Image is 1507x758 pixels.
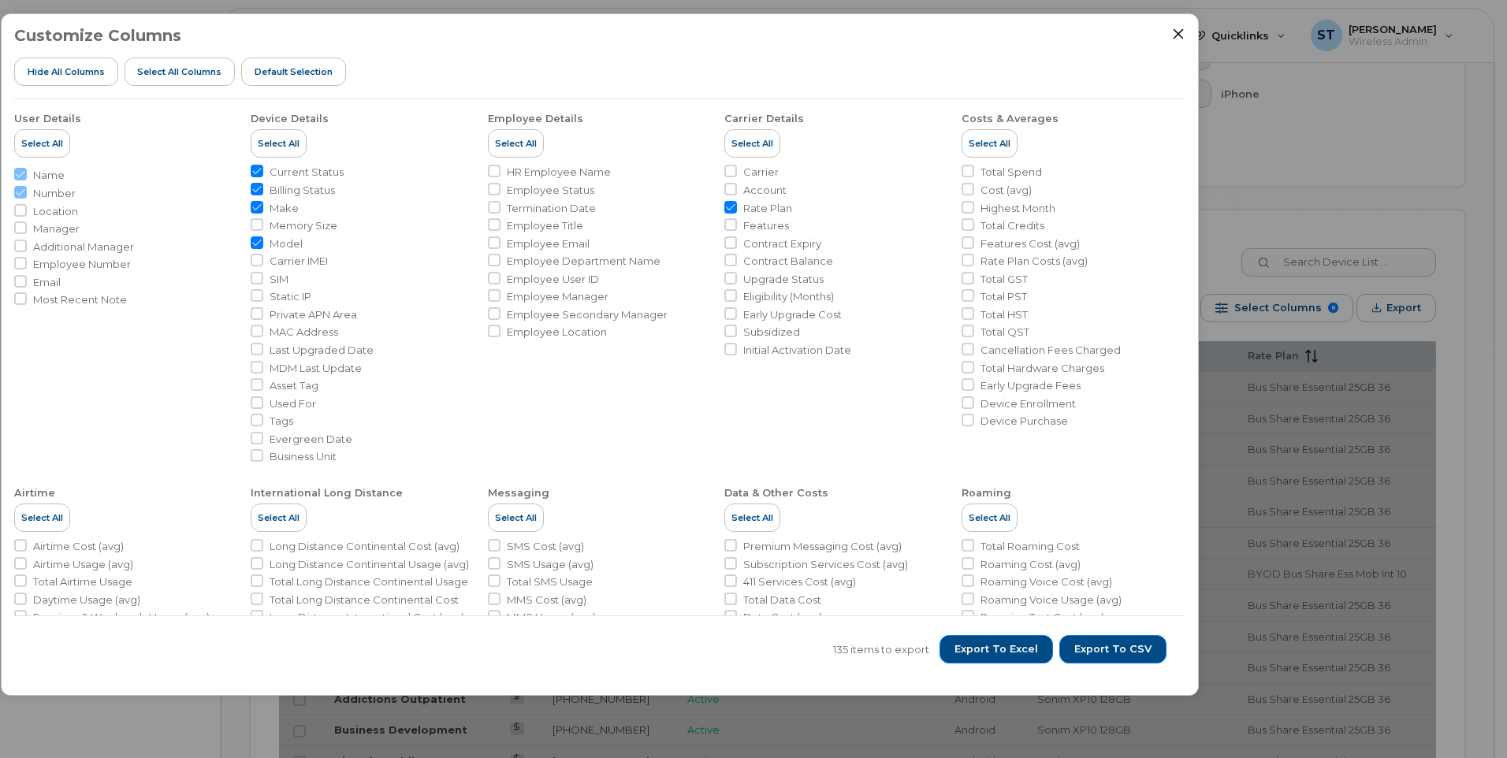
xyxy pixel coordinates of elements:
[270,539,460,554] span: Long Distance Continental Cost (avg)
[743,218,789,233] span: Features
[251,503,307,532] button: Select All
[980,414,1068,429] span: Device Purchase
[258,137,300,150] span: Select All
[33,574,132,589] span: Total Airtime Usage
[980,574,1112,589] span: Roaming Voice Cost (avg)
[507,307,668,322] span: Employee Secondary Manager
[743,201,792,216] span: Rate Plan
[270,183,335,198] span: Billing Status
[270,557,469,572] span: Long Distance Continental Usage (avg)
[270,272,288,287] span: SIM
[980,201,1055,216] span: Highest Month
[724,486,828,500] div: Data & Other Costs
[724,503,780,532] button: Select All
[21,511,63,524] span: Select All
[270,218,337,233] span: Memory Size
[270,432,352,447] span: Evergreen Date
[980,361,1104,376] span: Total Hardware Charges
[488,112,583,126] div: Employee Details
[743,325,800,340] span: Subsidized
[270,289,311,304] span: Static IP
[980,325,1029,340] span: Total QST
[954,642,1038,656] span: Export to Excel
[21,137,63,150] span: Select All
[495,137,537,150] span: Select All
[980,307,1028,322] span: Total HST
[14,129,70,158] button: Select All
[980,610,1104,625] span: Roaming Text Cost (avg)
[255,65,333,78] span: Default Selection
[743,610,822,625] span: Data Cost (avg)
[270,165,344,180] span: Current Status
[980,557,1081,572] span: Roaming Cost (avg)
[251,129,307,158] button: Select All
[962,112,1059,126] div: Costs & Averages
[507,539,584,554] span: SMS Cost (avg)
[33,186,76,201] span: Number
[14,58,118,86] button: Hide All Columns
[270,325,338,340] span: MAC Address
[33,221,80,236] span: Manager
[980,272,1028,287] span: Total GST
[743,183,787,198] span: Account
[507,236,590,251] span: Employee Email
[28,65,105,78] span: Hide All Columns
[980,254,1088,269] span: Rate Plan Costs (avg)
[731,511,773,524] span: Select All
[241,58,346,86] button: Default Selection
[980,289,1027,304] span: Total PST
[507,289,608,304] span: Employee Manager
[33,240,134,255] span: Additional Manager
[507,254,660,269] span: Employee Department Name
[743,557,908,572] span: Subscription Services Cost (avg)
[33,593,140,608] span: Daytime Usage (avg)
[488,486,549,500] div: Messaging
[14,112,81,126] div: User Details
[33,292,127,307] span: Most Recent Note
[507,593,586,608] span: MMS Cost (avg)
[488,503,544,532] button: Select All
[743,254,833,269] span: Contract Balance
[743,236,821,251] span: Contract Expiry
[980,378,1081,393] span: Early Upgrade Fees
[33,257,131,272] span: Employee Number
[270,378,318,393] span: Asset Tag
[125,58,236,86] button: Select all Columns
[731,137,773,150] span: Select All
[743,539,902,554] span: Premium Messaging Cost (avg)
[270,396,316,411] span: Used For
[270,307,357,322] span: Private APN Area
[33,204,78,219] span: Location
[507,610,596,625] span: MMS Usage (avg)
[270,593,459,608] span: Total Long Distance Continental Cost
[980,236,1080,251] span: Features Cost (avg)
[14,27,181,44] h3: Customize Columns
[980,343,1121,358] span: Cancellation Fees Charged
[270,610,464,625] span: Long Distance International Cost (avg)
[969,137,1010,150] span: Select All
[270,414,293,429] span: Tags
[251,486,403,500] div: International Long Distance
[258,511,300,524] span: Select All
[270,236,303,251] span: Model
[743,272,824,287] span: Upgrade Status
[980,539,1080,554] span: Total Roaming Cost
[270,449,337,464] span: Business Unit
[270,254,328,269] span: Carrier IMEI
[507,557,593,572] span: SMS Usage (avg)
[33,168,65,183] span: Name
[969,511,1010,524] span: Select All
[724,112,804,126] div: Carrier Details
[724,129,780,158] button: Select All
[743,307,842,322] span: Early Upgrade Cost
[980,396,1076,411] span: Device Enrollment
[270,343,374,358] span: Last Upgraded Date
[743,343,851,358] span: Initial Activation Date
[962,503,1018,532] button: Select All
[14,503,70,532] button: Select All
[270,361,362,376] span: MDM Last Update
[743,574,856,589] span: 411 Services Cost (avg)
[980,183,1032,198] span: Cost (avg)
[743,289,834,304] span: Eligibility (Months)
[14,486,55,500] div: Airtime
